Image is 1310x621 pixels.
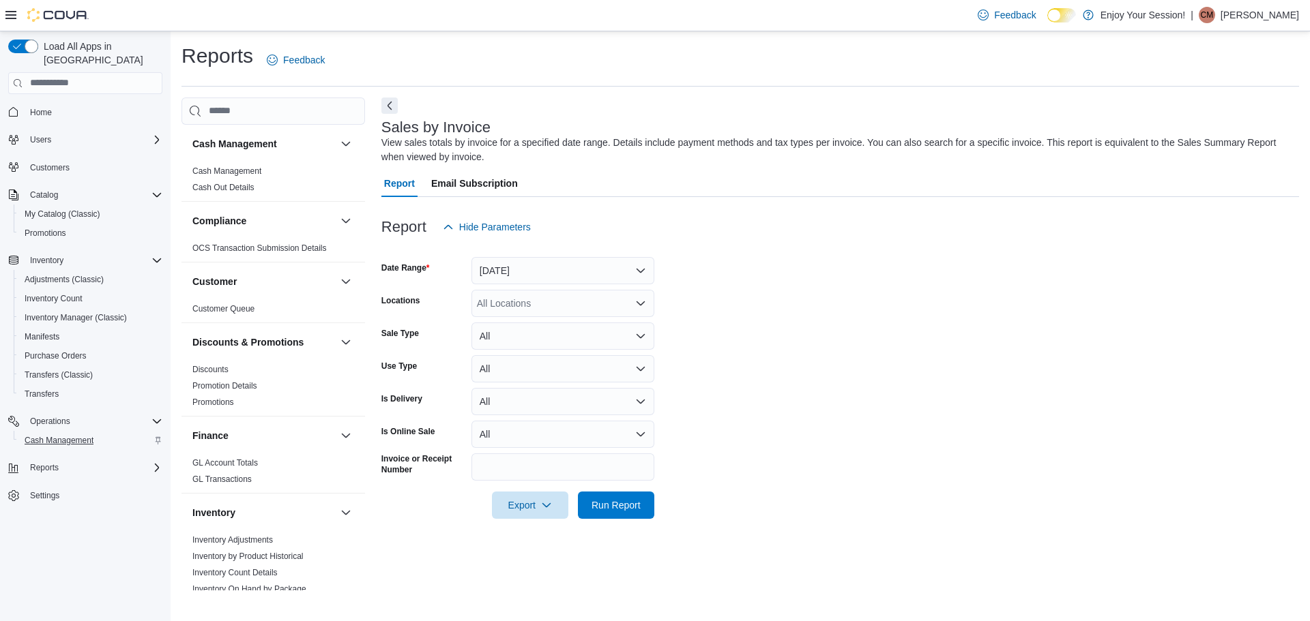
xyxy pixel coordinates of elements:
span: OCS Transaction Submission Details [192,243,327,254]
div: Customer [181,301,365,322]
span: GL Transactions [192,474,252,485]
button: Inventory [3,251,168,270]
a: Transfers [19,386,64,402]
button: Inventory Count [14,289,168,308]
button: Purchase Orders [14,346,168,365]
label: Is Delivery [381,393,422,404]
span: Inventory Manager (Classic) [25,312,127,323]
button: Transfers (Classic) [14,365,168,384]
button: Compliance [192,214,335,228]
button: Users [3,130,168,149]
span: My Catalog (Classic) [19,206,162,222]
nav: Complex example [8,97,162,541]
span: Adjustments (Classic) [25,274,104,285]
button: Customers [3,157,168,177]
a: Feedback [261,46,330,74]
a: Inventory Count [19,290,88,307]
a: Customer Queue [192,304,254,314]
h3: Sales by Invoice [381,119,491,136]
a: GL Transactions [192,474,252,484]
span: Settings [30,490,59,501]
span: Settings [25,487,162,504]
button: Inventory [338,504,354,521]
span: Manifests [25,331,59,342]
a: My Catalog (Classic) [19,206,106,222]
span: Discounts [192,364,229,375]
button: Operations [3,412,168,431]
span: Inventory Count Details [192,567,278,578]
button: Customer [338,273,354,290]
label: Is Online Sale [381,426,435,437]
button: Next [381,97,398,114]
button: Cash Management [338,136,354,152]
span: Purchase Orders [25,350,87,361]
span: Users [25,132,162,148]
label: Sale Type [381,328,419,339]
button: Discounts & Promotions [192,335,335,349]
span: Home [30,107,52,118]
button: Inventory [192,506,335,519]
button: Hide Parameters [437,213,536,241]
h3: Discounts & Promotions [192,335,304,349]
span: Inventory Count [25,293,83,304]
button: Cash Management [192,137,335,151]
a: Transfers (Classic) [19,367,98,383]
span: Operations [25,413,162,429]
button: All [471,355,654,382]
span: Reports [25,459,162,476]
span: Inventory [25,252,162,269]
span: Home [25,104,162,121]
span: Transfers (Classic) [19,367,162,383]
a: Purchase Orders [19,348,92,364]
span: Catalog [25,187,162,203]
span: Feedback [283,53,325,67]
label: Date Range [381,262,430,273]
span: Promotion Details [192,380,257,391]
label: Invoice or Receipt Number [381,453,466,475]
a: Adjustments (Classic) [19,271,109,288]
span: Purchase Orders [19,348,162,364]
a: Inventory by Product Historical [192,551,304,561]
a: Discounts [192,365,229,374]
span: CM [1201,7,1214,23]
span: Promotions [25,228,66,239]
span: Adjustments (Classic) [19,271,162,288]
span: Load All Apps in [GEOGRAPHIC_DATA] [38,40,162,67]
h3: Customer [192,275,237,288]
span: Inventory Count [19,290,162,307]
span: Transfers [19,386,162,402]
button: Reports [25,459,64,476]
span: Inventory Adjustments [192,534,273,545]
span: Inventory Manager (Classic) [19,309,162,326]
button: Adjustments (Classic) [14,270,168,289]
button: Catalog [25,187,63,203]
span: Cash Out Details [192,182,254,193]
p: Enjoy Your Session! [1101,7,1186,23]
p: [PERSON_NAME] [1221,7,1299,23]
button: Manifests [14,327,168,346]
button: Catalog [3,185,168,205]
span: Inventory by Product Historical [192,551,304,562]
div: Christina Mitchell [1199,7,1215,23]
button: Discounts & Promotions [338,334,354,350]
button: Inventory [25,252,69,269]
a: Inventory Manager (Classic) [19,309,132,326]
a: Promotions [192,397,234,407]
div: Finance [181,455,365,493]
span: Promotions [192,397,234,408]
button: Operations [25,413,76,429]
span: Hide Parameters [459,220,531,234]
label: Use Type [381,361,417,372]
button: Finance [192,429,335,442]
span: Users [30,134,51,145]
span: Reports [30,462,59,473]
span: Promotions [19,225,162,241]
a: Inventory Adjustments [192,535,273,545]
button: [DATE] [471,257,654,284]
input: Dark Mode [1047,8,1076,22]
span: Manifests [19,329,162,345]
button: Cash Management [14,431,168,450]
a: Inventory On Hand by Package [192,584,306,594]
a: Cash Management [19,432,99,449]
